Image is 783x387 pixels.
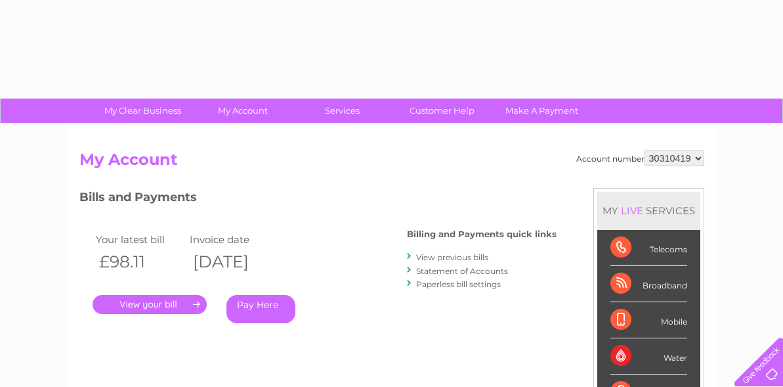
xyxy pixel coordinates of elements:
[89,99,197,123] a: My Clear Business
[597,192,700,229] div: MY SERVICES
[416,279,501,289] a: Paperless bill settings
[610,302,687,338] div: Mobile
[407,229,557,239] h4: Billing and Payments quick links
[416,252,488,262] a: View previous bills
[93,231,187,248] td: Your latest bill
[488,99,596,123] a: Make A Payment
[226,295,295,323] a: Pay Here
[93,248,187,275] th: £98.11
[576,150,704,166] div: Account number
[186,248,281,275] th: [DATE]
[416,266,508,276] a: Statement of Accounts
[388,99,496,123] a: Customer Help
[288,99,396,123] a: Services
[79,188,557,211] h3: Bills and Payments
[93,295,207,314] a: .
[188,99,297,123] a: My Account
[610,266,687,302] div: Broadband
[186,231,281,248] td: Invoice date
[79,150,704,175] h2: My Account
[610,338,687,375] div: Water
[610,230,687,266] div: Telecoms
[618,204,646,217] div: LIVE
